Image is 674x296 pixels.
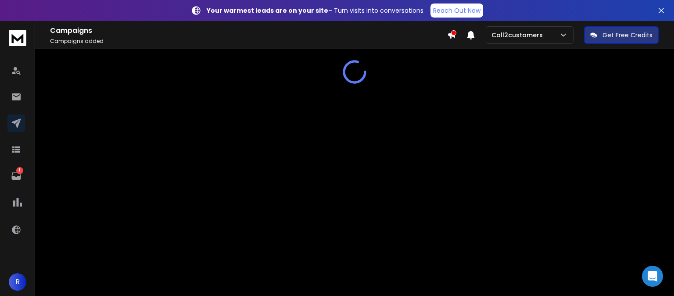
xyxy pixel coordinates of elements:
[642,266,663,287] div: Open Intercom Messenger
[207,6,423,15] p: – Turn visits into conversations
[9,30,26,46] img: logo
[602,31,652,39] p: Get Free Credits
[430,4,483,18] a: Reach Out Now
[7,167,25,185] a: 1
[9,273,26,291] button: R
[433,6,480,15] p: Reach Out Now
[50,25,447,36] h1: Campaigns
[207,6,328,15] strong: Your warmest leads are on your site
[16,167,23,174] p: 1
[50,38,447,45] p: Campaigns added
[584,26,659,44] button: Get Free Credits
[491,31,546,39] p: Call2customers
